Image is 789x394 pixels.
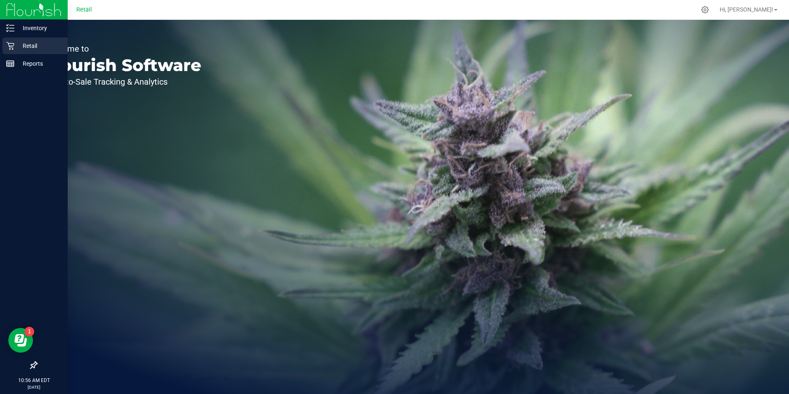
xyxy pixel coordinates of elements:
p: Retail [14,41,64,51]
iframe: Resource center unread badge [24,327,34,337]
p: Seed-to-Sale Tracking & Analytics [45,78,201,86]
inline-svg: Inventory [6,24,14,32]
p: Flourish Software [45,57,201,74]
p: Welcome to [45,45,201,53]
span: Hi, [PERSON_NAME]! [720,6,773,13]
p: 10:56 AM EDT [4,377,64,384]
div: Manage settings [700,6,710,14]
inline-svg: Retail [6,42,14,50]
p: [DATE] [4,384,64,390]
iframe: Resource center [8,328,33,353]
p: Reports [14,59,64,69]
span: Retail [76,6,92,13]
inline-svg: Reports [6,59,14,68]
p: Inventory [14,23,64,33]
